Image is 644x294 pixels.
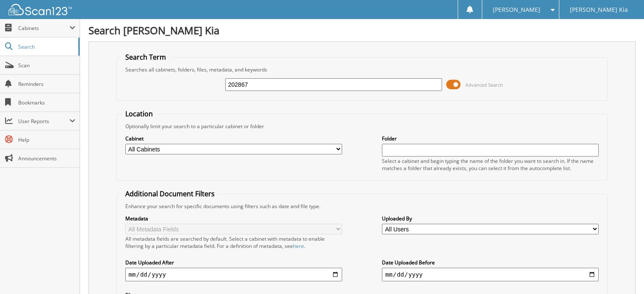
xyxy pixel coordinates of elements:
div: Enhance your search for specific documents using filters such as date and file type. [121,203,603,210]
span: Search [18,43,74,50]
span: Scan [18,62,75,69]
legend: Additional Document Filters [121,189,219,198]
div: Select a cabinet and begin typing the name of the folder you want to search in. If the name match... [382,157,599,172]
div: All metadata fields are searched by default. Select a cabinet with metadata to enable filtering b... [125,235,342,250]
span: Help [18,136,75,143]
span: Cabinets [18,25,69,32]
img: scan123-logo-white.svg [8,4,72,15]
div: Optionally limit your search to a particular cabinet or folder [121,123,603,130]
a: here [293,242,304,250]
label: Metadata [125,215,342,222]
label: Uploaded By [382,215,599,222]
span: [PERSON_NAME] [493,7,540,12]
span: Bookmarks [18,99,75,106]
label: Folder [382,135,599,142]
h1: Search [PERSON_NAME] Kia [88,23,636,37]
span: Advanced Search [465,82,503,88]
span: Announcements [18,155,75,162]
label: Date Uploaded Before [382,259,599,266]
span: [PERSON_NAME] Kia [570,7,628,12]
input: end [382,268,599,281]
label: Cabinet [125,135,342,142]
label: Date Uploaded After [125,259,342,266]
div: Searches all cabinets, folders, files, metadata, and keywords [121,66,603,73]
input: start [125,268,342,281]
span: User Reports [18,118,69,125]
legend: Location [121,109,157,118]
iframe: Chat Widget [602,253,644,294]
span: Reminders [18,80,75,88]
legend: Search Term [121,52,170,62]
